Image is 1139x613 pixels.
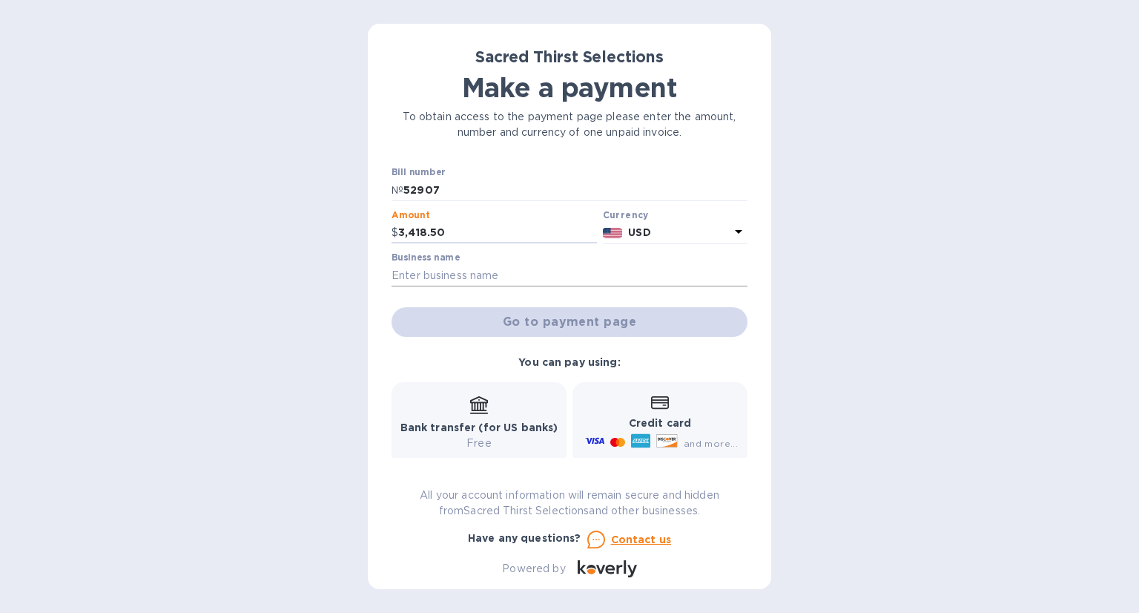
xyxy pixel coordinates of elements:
[518,356,620,368] b: You can pay using:
[611,534,672,545] u: Contact us
[603,209,649,220] b: Currency
[628,226,650,238] b: USD
[392,225,398,240] p: $
[603,228,623,238] img: USD
[392,488,747,519] p: All your account information will remain secure and hidden from Sacred Thirst Selections and othe...
[392,264,747,286] input: Enter business name
[400,422,558,433] b: Bank transfer (for US banks)
[392,168,445,177] label: Bill number
[392,72,747,103] h1: Make a payment
[398,222,597,244] input: 0.00
[392,254,460,263] label: Business name
[392,109,747,140] p: To obtain access to the payment page please enter the amount, number and currency of one unpaid i...
[684,438,738,449] span: and more...
[475,47,664,66] b: Sacred Thirst Selections
[468,532,581,544] b: Have any questions?
[392,183,403,198] p: №
[502,561,565,577] p: Powered by
[629,417,691,429] b: Credit card
[403,179,747,201] input: Enter bill number
[392,211,429,220] label: Amount
[400,436,558,451] p: Free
